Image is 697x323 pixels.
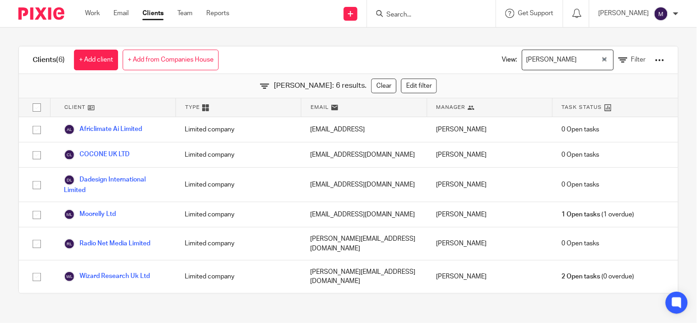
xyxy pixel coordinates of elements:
[562,239,600,248] span: 0 Open tasks
[177,9,193,18] a: Team
[427,142,552,167] div: [PERSON_NAME]
[427,227,552,260] div: [PERSON_NAME]
[562,125,600,134] span: 0 Open tasks
[631,57,646,63] span: Filter
[113,9,129,18] a: Email
[33,55,65,65] h1: Clients
[56,56,65,63] span: (6)
[18,7,64,20] img: Pixie
[654,6,669,21] img: svg%3E
[74,50,118,70] a: + Add client
[562,210,601,219] span: 1 Open tasks
[524,52,579,68] span: [PERSON_NAME]
[206,9,229,18] a: Reports
[562,272,601,281] span: 2 Open tasks
[427,261,552,293] div: [PERSON_NAME]
[562,180,600,189] span: 0 Open tasks
[28,99,45,116] input: Select all
[64,175,166,195] a: Dadesign International Limited
[301,168,427,202] div: [EMAIL_ADDRESS][DOMAIN_NAME]
[176,261,301,293] div: Limited company
[427,117,552,142] div: [PERSON_NAME]
[385,11,468,19] input: Search
[176,117,301,142] div: Limited company
[488,46,664,74] div: View:
[64,124,142,135] a: Africlimate Ai Limited
[176,142,301,167] div: Limited company
[123,50,219,70] a: + Add from Companies House
[64,175,75,186] img: svg%3E
[64,238,150,249] a: Radio Net Media Limited
[436,103,465,111] span: Manager
[64,209,116,220] a: Moorelly Ltd
[64,149,75,160] img: svg%3E
[64,124,75,135] img: svg%3E
[301,117,427,142] div: [EMAIL_ADDRESS]
[64,103,85,111] span: Client
[602,57,607,64] button: Clear Selected
[64,271,150,282] a: Wizard Research Uk Ltd
[142,9,164,18] a: Clients
[274,80,367,91] span: [PERSON_NAME]: 6 results.
[301,142,427,167] div: [EMAIL_ADDRESS][DOMAIN_NAME]
[64,149,130,160] a: COCONE UK LTD
[427,202,552,227] div: [PERSON_NAME]
[64,271,75,282] img: svg%3E
[64,209,75,220] img: svg%3E
[562,150,600,159] span: 0 Open tasks
[301,202,427,227] div: [EMAIL_ADDRESS][DOMAIN_NAME]
[64,238,75,249] img: svg%3E
[311,103,329,111] span: Email
[518,10,554,17] span: Get Support
[176,227,301,260] div: Limited company
[176,202,301,227] div: Limited company
[580,52,600,68] input: Search for option
[185,103,200,111] span: Type
[301,261,427,293] div: [PERSON_NAME][EMAIL_ADDRESS][DOMAIN_NAME]
[401,79,437,93] a: Edit filter
[85,9,100,18] a: Work
[562,272,635,281] span: (0 overdue)
[427,168,552,202] div: [PERSON_NAME]
[562,210,635,219] span: (1 overdue)
[301,227,427,260] div: [PERSON_NAME][EMAIL_ADDRESS][DOMAIN_NAME]
[371,79,397,93] a: Clear
[562,103,602,111] span: Task Status
[599,9,649,18] p: [PERSON_NAME]
[176,168,301,202] div: Limited company
[522,50,614,70] div: Search for option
